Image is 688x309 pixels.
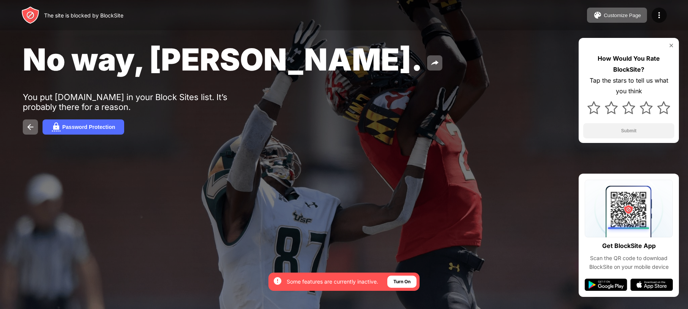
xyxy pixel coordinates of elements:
[655,11,664,20] img: menu-icon.svg
[23,92,257,112] div: You put [DOMAIN_NAME] in your Block Sites list. It’s probably there for a reason.
[287,278,378,285] div: Some features are currently inactive.
[602,240,656,251] div: Get BlockSite App
[44,12,123,19] div: The site is blocked by BlockSite
[630,279,673,291] img: app-store.svg
[587,8,647,23] button: Customize Page
[393,278,410,285] div: Turn On
[23,41,423,78] span: No way, [PERSON_NAME].
[657,101,670,114] img: star.svg
[583,53,674,75] div: How Would You Rate BlockSite?
[62,124,115,130] div: Password Protection
[430,58,439,67] img: share.svg
[583,123,674,138] button: Submit
[26,122,35,132] img: back.svg
[52,122,61,132] img: password.svg
[587,101,600,114] img: star.svg
[604,13,641,18] div: Customize Page
[605,101,618,114] img: star.svg
[43,119,124,135] button: Password Protection
[640,101,653,114] img: star.svg
[668,42,674,49] img: rate-us-close.svg
[583,75,674,97] div: Tap the stars to tell us what you think
[622,101,635,114] img: star.svg
[585,279,627,291] img: google-play.svg
[585,180,673,237] img: qrcode.svg
[21,6,39,24] img: header-logo.svg
[273,276,282,285] img: error-circle-white.svg
[593,11,602,20] img: pallet.svg
[585,254,673,271] div: Scan the QR code to download BlockSite on your mobile device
